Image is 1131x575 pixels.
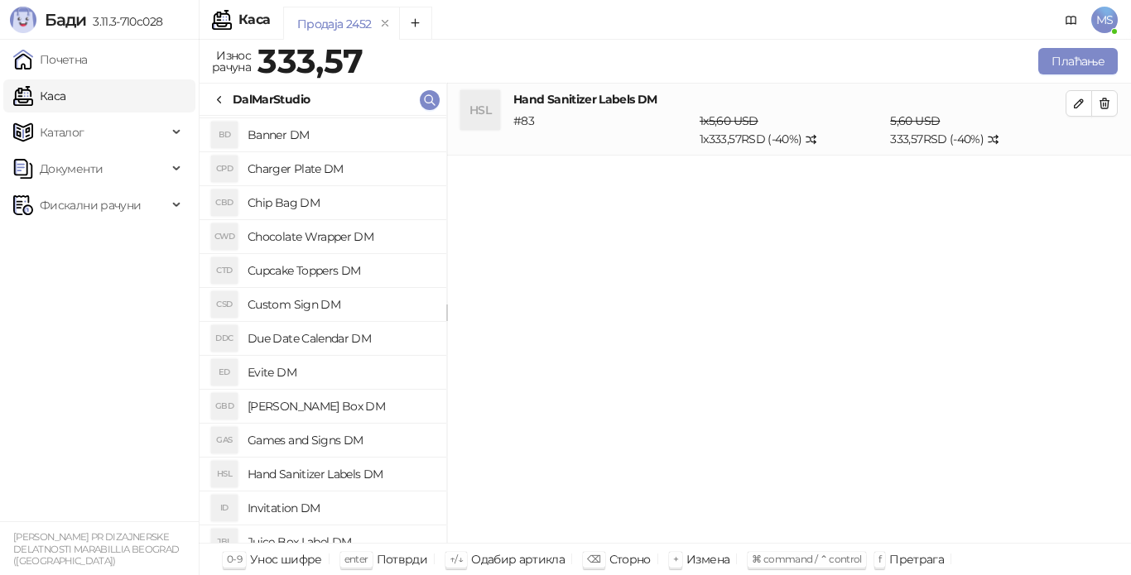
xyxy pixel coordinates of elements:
[211,495,238,521] div: ID
[377,549,428,570] div: Потврди
[211,461,238,487] div: HSL
[248,122,433,148] h4: Banner DM
[248,359,433,386] h4: Evite DM
[471,549,565,570] div: Одабир артикла
[700,113,758,128] span: 1 x 5,60 USD
[890,113,940,128] span: 5,60 USD
[40,189,141,222] span: Фискални рачуни
[248,495,433,521] h4: Invitation DM
[250,549,322,570] div: Унос шифре
[1058,7,1085,33] a: Документација
[211,291,238,318] div: CSD
[211,223,238,250] div: CWD
[10,7,36,33] img: Logo
[248,461,433,487] h4: Hand Sanitizer Labels DM
[878,553,881,565] span: f
[248,325,433,352] h4: Due Date Calendar DM
[696,112,887,148] div: 1 x 333,57 RSD (- 40 %)
[86,14,162,29] span: 3.11.3-710c028
[248,291,433,318] h4: Custom Sign DM
[211,529,238,555] div: JBL
[248,156,433,182] h4: Charger Plate DM
[297,15,371,33] div: Продаја 2452
[889,549,944,570] div: Претрага
[248,427,433,453] h4: Games and Signs DM
[344,553,368,565] span: enter
[609,549,651,570] div: Сторно
[238,13,270,26] div: Каса
[40,116,84,149] span: Каталог
[460,90,500,130] div: HSL
[211,427,238,453] div: GAS
[233,90,310,108] div: DalMarStudio
[248,529,433,555] h4: Juice Box Label DM
[13,531,179,567] small: [PERSON_NAME] PR DIZAJNERSKE DELATNOSTI MARABILLIA BEOGRAD ([GEOGRAPHIC_DATA])
[13,79,65,113] a: Каса
[1038,48,1118,74] button: Плаћање
[510,112,696,148] div: # 83
[673,553,678,565] span: +
[248,393,433,419] h4: [PERSON_NAME] Box DM
[887,112,1069,148] div: 333,57 RSD (- 40 %)
[374,17,396,31] button: remove
[211,189,238,216] div: CBD
[1091,7,1118,33] span: MS
[248,189,433,216] h4: Chip Bag DM
[752,553,862,565] span: ⌘ command / ⌃ control
[450,553,463,565] span: ↑/↓
[248,223,433,250] h4: Chocolate Wrapper DM
[211,393,238,419] div: GBD
[209,45,254,78] div: Износ рачуна
[686,549,729,570] div: Измена
[257,41,363,81] strong: 333,57
[200,116,446,543] div: grid
[211,257,238,284] div: CTD
[227,553,242,565] span: 0-9
[211,325,238,352] div: DDC
[211,122,238,148] div: BD
[248,257,433,284] h4: Cupcake Toppers DM
[513,90,1066,108] h4: Hand Sanitizer Labels DM
[211,359,238,386] div: ED
[40,152,103,185] span: Документи
[45,10,86,30] span: Бади
[13,43,88,76] a: Почетна
[211,156,238,182] div: CPD
[587,553,600,565] span: ⌫
[399,7,432,40] button: Add tab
